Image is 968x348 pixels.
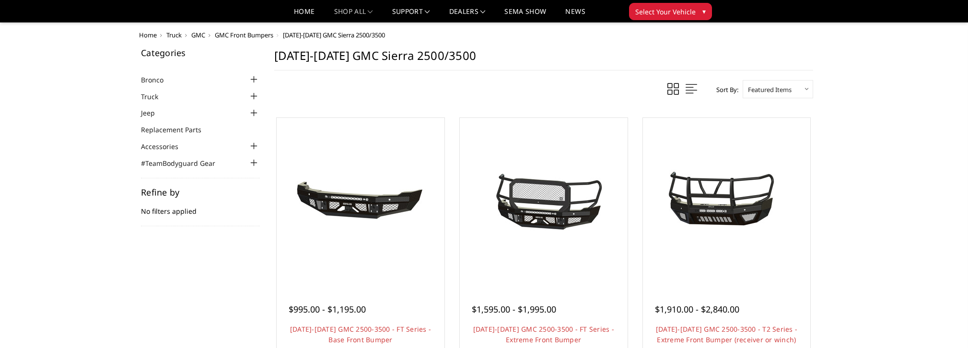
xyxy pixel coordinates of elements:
[449,8,486,22] a: Dealers
[635,7,696,17] span: Select Your Vehicle
[629,3,712,20] button: Select Your Vehicle
[334,8,373,22] a: shop all
[215,31,273,39] a: GMC Front Bumpers
[656,325,797,344] a: [DATE]-[DATE] GMC 2500-3500 - T2 Series - Extreme Front Bumper (receiver or winch)
[473,325,614,344] a: [DATE]-[DATE] GMC 2500-3500 - FT Series - Extreme Front Bumper
[141,92,170,102] a: Truck
[702,6,706,16] span: ▾
[139,31,157,39] a: Home
[141,188,260,197] h5: Refine by
[289,303,366,315] span: $995.00 - $1,195.00
[920,302,968,348] iframe: Chat Widget
[565,8,585,22] a: News
[191,31,205,39] a: GMC
[290,325,431,344] a: [DATE]-[DATE] GMC 2500-3500 - FT Series - Base Front Bumper
[274,48,813,70] h1: [DATE]-[DATE] GMC Sierra 2500/3500
[141,108,167,118] a: Jeep
[141,48,260,57] h5: Categories
[294,8,315,22] a: Home
[504,8,546,22] a: SEMA Show
[141,75,175,85] a: Bronco
[279,120,442,283] a: 2024-2025 GMC 2500-3500 - FT Series - Base Front Bumper 2024-2025 GMC 2500-3500 - FT Series - Bas...
[711,82,738,97] label: Sort By:
[166,31,182,39] a: Truck
[462,120,625,283] a: 2024-2025 GMC 2500-3500 - FT Series - Extreme Front Bumper 2024-2025 GMC 2500-3500 - FT Series - ...
[141,188,260,226] div: No filters applied
[645,120,808,283] a: 2024-2025 GMC 2500-3500 - T2 Series - Extreme Front Bumper (receiver or winch) 2024-2025 GMC 2500...
[283,31,385,39] span: [DATE]-[DATE] GMC Sierra 2500/3500
[141,141,190,151] a: Accessories
[392,8,430,22] a: Support
[141,125,213,135] a: Replacement Parts
[141,158,227,168] a: #TeamBodyguard Gear
[655,303,739,315] span: $1,910.00 - $2,840.00
[472,303,556,315] span: $1,595.00 - $1,995.00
